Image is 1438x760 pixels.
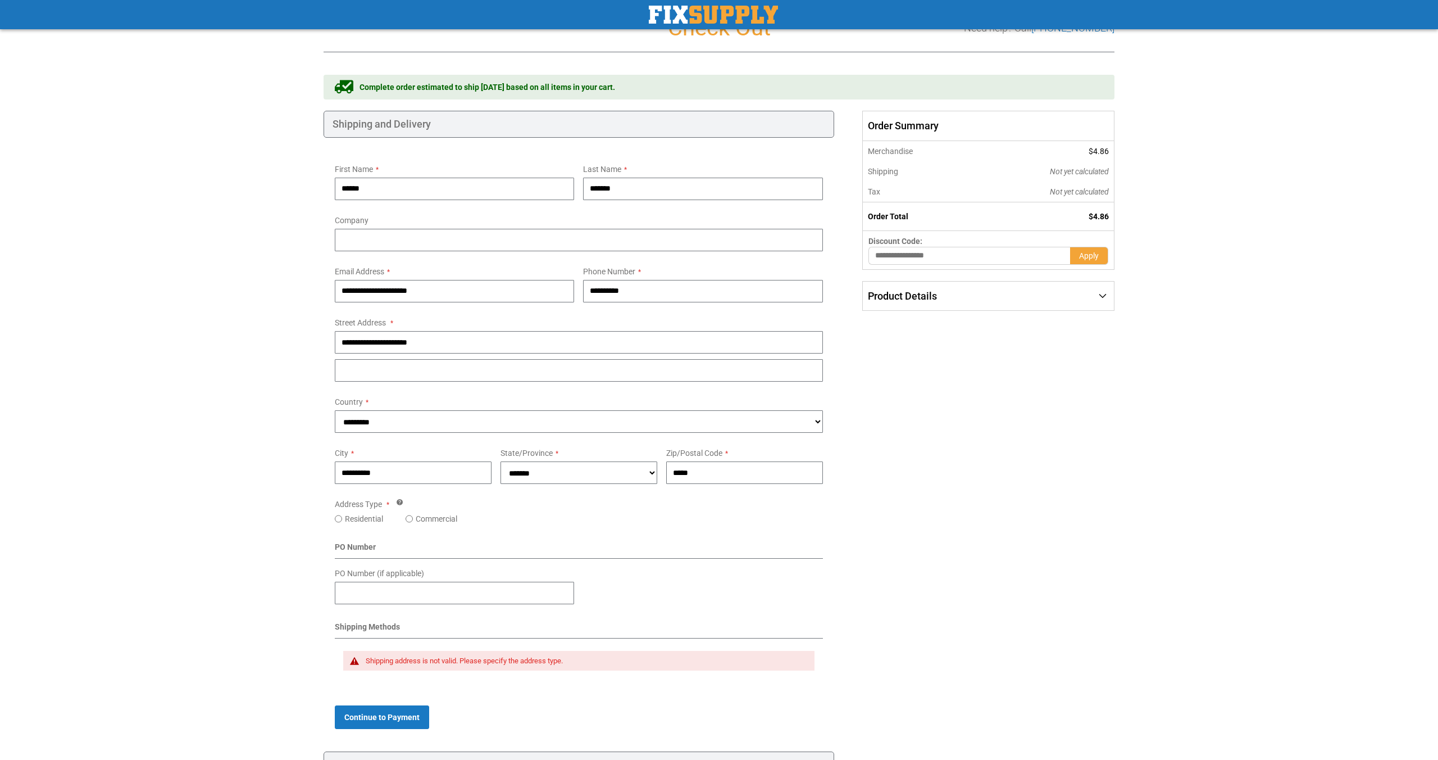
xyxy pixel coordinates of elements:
span: Address Type [335,500,382,509]
span: Order Summary [862,111,1114,141]
th: Merchandise [862,141,974,161]
div: Shipping address is not valid. Please specify the address type. [366,657,803,666]
div: Shipping and Delivery [324,111,834,138]
th: Tax [862,182,974,202]
span: Country [335,397,363,406]
span: Shipping [868,167,898,176]
button: Continue to Payment [335,705,429,729]
label: Residential [345,513,383,524]
div: Shipping Methods [335,621,823,639]
span: $4.86 [1089,212,1109,221]
label: Commercial [416,513,457,524]
span: $4.86 [1089,147,1109,156]
span: Company [335,216,368,225]
span: Phone Number [583,267,635,276]
span: Continue to Payment [344,713,420,722]
span: Not yet calculated [1050,187,1109,196]
a: [PHONE_NUMBER] [1031,22,1114,34]
span: Apply [1079,251,1099,260]
span: Not yet calculated [1050,167,1109,176]
span: City [335,449,348,458]
img: Fix Industrial Supply [649,6,778,24]
a: store logo [649,6,778,24]
h1: Check Out [324,16,1114,40]
span: Last Name [583,165,621,174]
span: Discount Code: [868,237,922,246]
span: Complete order estimated to ship [DATE] based on all items in your cart. [359,82,615,93]
span: Email Address [335,267,384,276]
span: Street Address [335,318,386,327]
span: Product Details [868,290,937,302]
strong: Order Total [868,212,908,221]
span: State/Province [500,449,553,458]
span: First Name [335,165,373,174]
h3: Need help? Call [964,22,1114,34]
span: Zip/Postal Code [666,449,722,458]
span: PO Number (if applicable) [335,569,424,578]
div: PO Number [335,541,823,559]
button: Apply [1070,247,1108,265]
